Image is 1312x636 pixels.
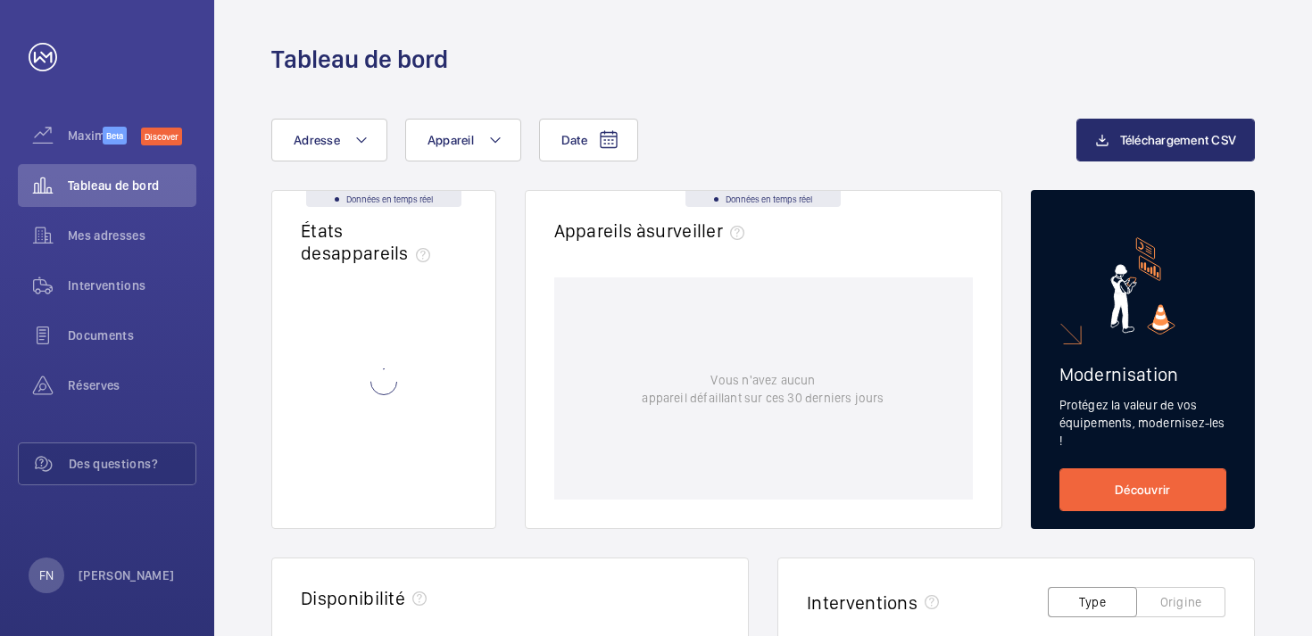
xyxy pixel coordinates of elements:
span: Date [561,133,587,147]
button: Adresse [271,119,387,161]
p: FN [39,566,54,584]
h2: Disponibilité [301,587,405,609]
button: Origine [1136,587,1225,617]
div: Données en temps réel [685,191,841,207]
p: [PERSON_NAME] [79,566,175,584]
span: Maximize [68,127,103,145]
span: Appareil [428,133,474,147]
div: Données en temps réel [306,191,461,207]
button: Type [1048,587,1137,617]
span: Réserves [68,376,196,394]
img: marketing-card.svg [1110,237,1175,335]
span: Beta [103,127,127,145]
span: Discover [141,128,182,145]
a: Découvrir [1059,468,1227,511]
span: Des questions? [69,455,195,473]
h2: Appareils à [554,219,752,242]
span: Tableau de bord [68,177,196,194]
span: Téléchargement CSV [1120,133,1237,147]
h2: Modernisation [1059,363,1227,385]
button: Appareil [405,119,521,161]
p: Protégez la valeur de vos équipements, modernisez-les ! [1059,396,1227,450]
span: surveiller [646,219,751,242]
p: Vous n'avez aucun appareil défaillant sur ces 30 derniers jours [642,371,884,407]
h1: Tableau de bord [271,43,448,76]
button: Téléchargement CSV [1076,119,1256,161]
h2: Interventions [807,591,918,614]
span: Adresse [294,133,340,147]
span: Mes adresses [68,227,196,244]
span: appareils [331,242,437,264]
button: Date [539,119,638,161]
span: Documents [68,326,196,344]
span: Interventions [68,277,196,294]
h2: États des [301,219,437,264]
